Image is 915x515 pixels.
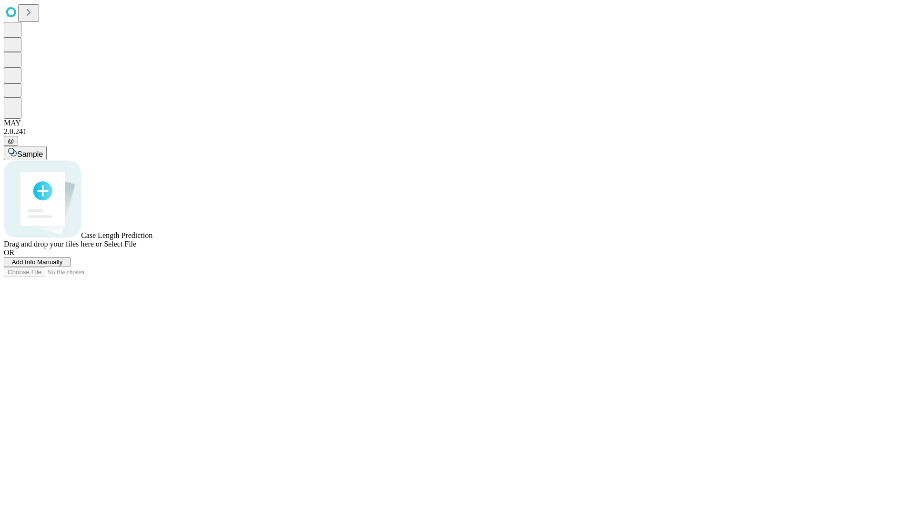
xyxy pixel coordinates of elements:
span: Add Info Manually [12,258,63,266]
span: Select File [104,240,136,248]
span: Case Length Prediction [81,231,152,239]
div: 2.0.241 [4,127,911,136]
span: Sample [17,150,43,158]
div: MAY [4,119,911,127]
span: Drag and drop your files here or [4,240,102,248]
span: @ [8,137,14,144]
button: Add Info Manually [4,257,71,267]
button: @ [4,136,18,146]
button: Sample [4,146,47,160]
span: OR [4,248,14,257]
